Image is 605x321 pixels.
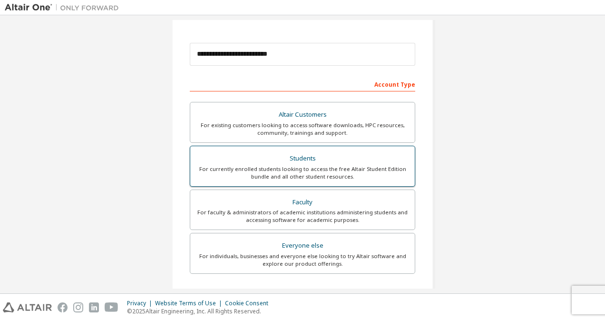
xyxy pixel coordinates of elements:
div: For currently enrolled students looking to access the free Altair Student Edition bundle and all ... [196,165,409,181]
div: Students [196,152,409,165]
div: For faculty & administrators of academic institutions administering students and accessing softwa... [196,209,409,224]
div: Website Terms of Use [155,300,225,307]
img: altair_logo.svg [3,302,52,312]
div: For individuals, businesses and everyone else looking to try Altair software and explore our prod... [196,252,409,268]
img: Altair One [5,3,124,12]
div: Faculty [196,196,409,209]
div: Account Type [190,76,415,91]
img: linkedin.svg [89,302,99,312]
img: facebook.svg [58,302,68,312]
div: Altair Customers [196,108,409,121]
div: For existing customers looking to access software downloads, HPC resources, community, trainings ... [196,121,409,137]
div: Everyone else [196,239,409,252]
img: youtube.svg [105,302,118,312]
p: © 2025 Altair Engineering, Inc. All Rights Reserved. [127,307,274,315]
div: Your Profile [190,288,415,303]
img: instagram.svg [73,302,83,312]
div: Privacy [127,300,155,307]
div: Cookie Consent [225,300,274,307]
